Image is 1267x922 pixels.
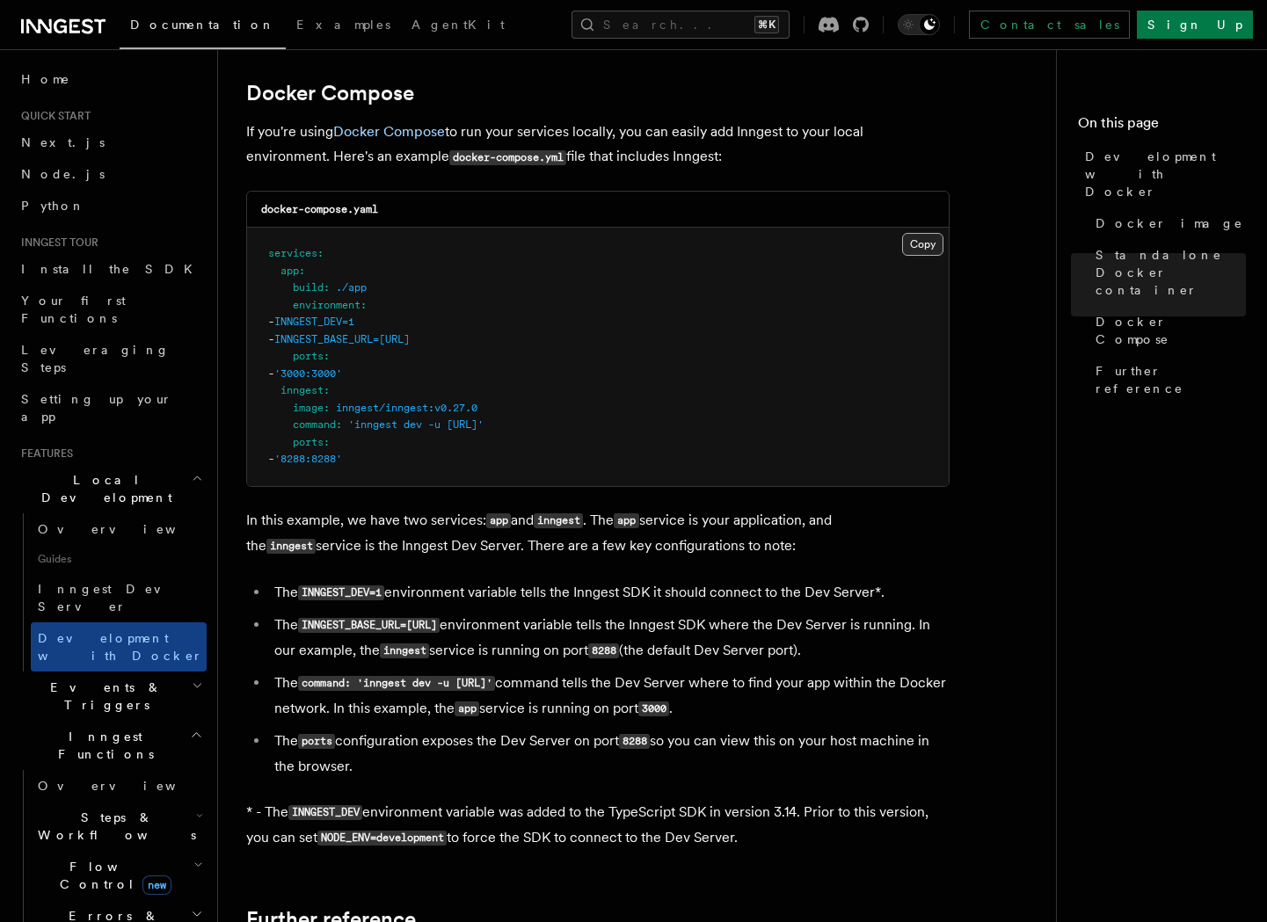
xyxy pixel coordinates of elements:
code: inngest [534,513,583,528]
span: Next.js [21,135,105,149]
span: Steps & Workflows [31,809,196,844]
a: Contact sales [969,11,1130,39]
button: Events & Triggers [14,672,207,721]
span: Leveraging Steps [21,343,170,374]
span: app [280,265,299,277]
span: Further reference [1096,362,1246,397]
span: Examples [296,18,390,32]
span: image [293,402,324,414]
code: INNGEST_DEV=1 [298,585,384,600]
span: build [293,281,324,294]
button: Search...⌘K [572,11,790,39]
span: ports [293,436,324,448]
button: Inngest Functions [14,721,207,770]
li: The environment variable tells the Inngest SDK where the Dev Server is running. In our example, t... [269,613,950,664]
span: Docker Compose [1096,313,1246,348]
code: inngest [266,539,316,554]
span: - [268,453,274,465]
span: Overview [38,779,219,793]
span: Inngest tour [14,236,98,250]
span: Development with Docker [1085,148,1246,200]
li: The configuration exposes the Dev Server on port so you can view this on your host machine in the... [269,729,950,779]
li: The command tells the Dev Server where to find your app within the Docker network. In this exampl... [269,671,950,722]
li: The environment variable tells the Inngest SDK it should connect to the Dev Server*. [269,580,950,606]
a: Your first Functions [14,285,207,334]
span: Development with Docker [38,631,203,663]
a: Overview [31,513,207,545]
span: Python [21,199,85,213]
a: AgentKit [401,5,515,47]
span: services [268,247,317,259]
code: 8288 [619,734,650,749]
span: Quick start [14,109,91,123]
span: inngest/inngest:v0.27.0 [336,402,477,414]
a: Setting up your app [14,383,207,432]
span: command [293,418,336,431]
span: Documentation [130,18,275,32]
span: : [299,265,305,277]
a: Docker image [1089,207,1246,239]
span: - [268,316,274,328]
a: Standalone Docker container [1089,239,1246,306]
code: docker-compose.yaml [261,203,378,215]
a: Leveraging Steps [14,334,207,383]
button: Local Development [14,464,207,513]
a: Development with Docker [1078,141,1246,207]
a: Further reference [1089,355,1246,404]
span: Inngest Dev Server [38,582,188,613]
span: Setting up your app [21,392,172,424]
h4: On this page [1078,113,1246,141]
div: Local Development [14,513,207,672]
a: Docker Compose [1089,306,1246,355]
span: Node.js [21,167,105,181]
code: 3000 [638,701,669,716]
a: Node.js [14,158,207,190]
span: environment [293,299,360,311]
code: INNGEST_BASE_URL=[URL] [298,618,440,633]
span: Inngest Functions [14,728,190,763]
span: : [324,402,330,414]
span: Install the SDK [21,262,203,276]
code: inngest [380,643,429,658]
span: Your first Functions [21,294,126,325]
span: INNGEST_BASE_URL=[URL] [274,333,410,345]
span: Features [14,446,73,461]
span: ports [293,350,324,362]
span: Home [21,70,70,88]
span: - [268,367,274,380]
span: Events & Triggers [14,679,192,714]
code: command: 'inngest dev -u [URL]' [298,676,495,691]
span: '8288:8288' [274,453,342,465]
a: Sign Up [1137,11,1253,39]
a: Home [14,63,207,95]
span: : [336,418,342,431]
a: Inngest Dev Server [31,573,207,622]
kbd: ⌘K [754,16,779,33]
a: Install the SDK [14,253,207,285]
span: Local Development [14,471,192,506]
span: : [324,384,330,396]
span: : [324,350,330,362]
code: INNGEST_DEV [288,805,362,820]
span: AgentKit [411,18,505,32]
span: '3000:3000' [274,367,342,380]
code: NODE_ENV=development [317,831,447,846]
span: : [324,436,330,448]
a: Python [14,190,207,221]
a: Docker Compose [246,81,414,105]
span: Flow Control [31,858,193,893]
code: app [455,701,479,716]
span: Overview [38,522,219,536]
a: Documentation [120,5,286,49]
code: app [614,513,638,528]
p: In this example, we have two services: and . The service is your application, and the service is ... [246,508,950,559]
a: Overview [31,770,207,802]
a: Examples [286,5,401,47]
span: INNGEST_DEV=1 [274,316,354,328]
button: Steps & Workflows [31,802,207,851]
code: ports [298,734,335,749]
span: ./app [336,281,367,294]
span: new [142,875,171,895]
code: docker-compose.yml [449,150,566,165]
button: Flow Controlnew [31,851,207,900]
